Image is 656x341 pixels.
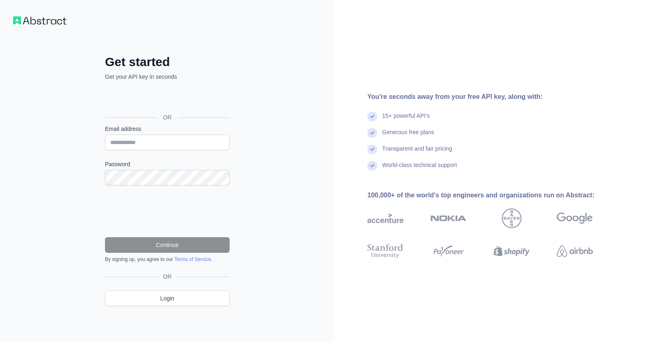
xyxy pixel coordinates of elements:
[502,208,522,228] img: bayer
[13,16,66,25] img: Workflow
[494,242,530,260] img: shopify
[367,208,403,228] img: accenture
[367,112,377,121] img: check mark
[157,113,178,121] span: OR
[367,190,619,200] div: 100,000+ of the world's top engineers and organizations run on Abstract:
[105,73,230,81] p: Get your API key in seconds
[105,256,230,263] div: By signing up, you agree to our .
[430,242,467,260] img: payoneer
[105,237,230,253] button: Continue
[105,291,230,306] a: Login
[101,90,232,108] iframe: Sign in with Google Button
[105,125,230,133] label: Email address
[105,55,230,69] h2: Get started
[430,208,467,228] img: nokia
[105,160,230,168] label: Password
[367,92,619,102] div: You're seconds away from your free API key, along with:
[382,112,430,128] div: 15+ powerful API's
[382,144,452,161] div: Transparent and fair pricing
[174,256,211,262] a: Terms of Service
[367,161,377,171] img: check mark
[367,144,377,154] img: check mark
[367,242,403,260] img: stanford university
[367,128,377,138] img: check mark
[105,195,230,227] iframe: reCAPTCHA
[557,242,593,260] img: airbnb
[382,161,457,177] div: World-class technical support
[557,208,593,228] img: google
[160,272,175,281] span: OR
[382,128,434,144] div: Generous free plans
